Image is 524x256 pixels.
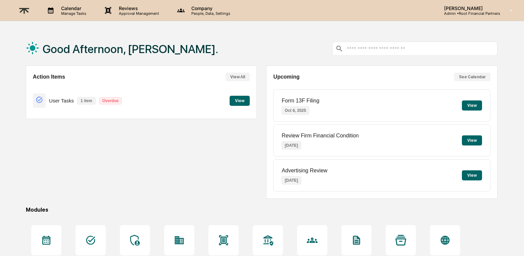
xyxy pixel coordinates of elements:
button: See Calendar [454,73,490,81]
p: Admin • Root Financial Partners [439,11,500,16]
button: View [462,100,482,111]
p: Approval Management [113,11,162,16]
p: [DATE] [282,176,301,184]
h1: Good Afternoon, [PERSON_NAME]. [43,42,218,56]
p: Oct 6, 2025 [282,106,309,115]
button: View All [226,73,250,81]
p: Company [186,5,234,11]
p: Reviews [113,5,162,11]
p: Review Firm Financial Condition [282,133,359,139]
img: logo [16,2,32,19]
p: Calendar [56,5,90,11]
button: View [462,170,482,180]
p: Form 13F Filing [282,98,319,104]
a: View [230,97,250,103]
p: 1 item [77,97,96,104]
p: People, Data, Settings [186,11,234,16]
h2: Upcoming [273,74,299,80]
p: Overdue [99,97,122,104]
p: Advertising Review [282,168,327,174]
h2: Action Items [33,74,65,80]
button: View [230,96,250,106]
p: Manage Tasks [56,11,90,16]
p: User Tasks [49,98,74,103]
p: [DATE] [282,141,301,150]
div: Modules [26,207,497,213]
iframe: Open customer support [503,234,521,252]
p: [PERSON_NAME] [439,5,500,11]
button: View [462,135,482,145]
